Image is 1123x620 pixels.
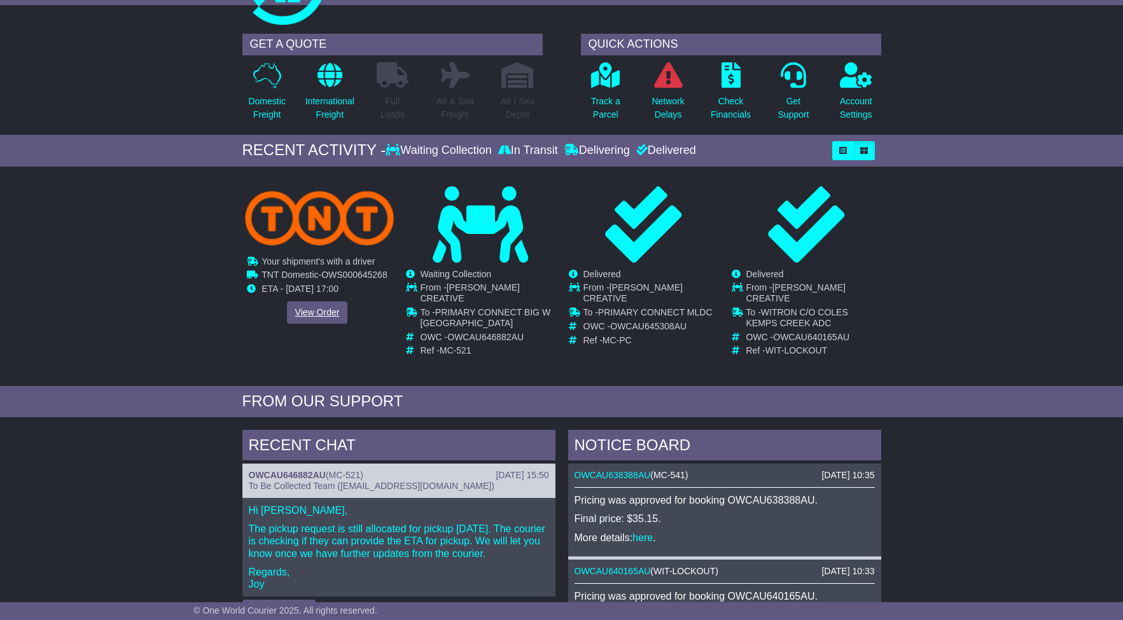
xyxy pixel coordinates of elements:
[249,470,549,481] div: ( )
[249,504,549,516] p: Hi [PERSON_NAME],
[583,307,718,321] td: To -
[262,270,318,280] span: TNT Domestic
[591,95,620,121] p: Track a Parcel
[262,270,387,284] td: -
[778,95,809,121] p: Get Support
[590,62,621,128] a: Track aParcel
[583,335,718,346] td: Ref -
[305,95,354,121] p: International Freight
[581,34,881,55] div: QUICK ACTIONS
[421,282,520,303] span: [PERSON_NAME] CREATIVE
[421,307,555,332] td: To -
[421,345,555,356] td: Ref -
[583,269,621,279] span: Delivered
[651,62,685,128] a: NetworkDelays
[287,301,348,324] a: View Order
[746,345,881,356] td: Ref -
[746,269,784,279] span: Delivered
[583,282,683,303] span: [PERSON_NAME] CREATIVE
[653,566,715,576] span: WIT-LOCKOUT
[610,321,687,331] span: OWCAU645308AU
[575,470,875,481] div: ( )
[305,62,355,128] a: InternationalFreight
[568,430,881,464] div: NOTICE BOARD
[421,332,555,346] td: OWC -
[242,141,386,160] div: RECENT ACTIVITY -
[575,566,875,577] div: ( )
[821,566,874,577] div: [DATE] 10:33
[821,470,874,481] div: [DATE] 10:35
[603,335,632,345] span: MC-PC
[765,345,827,355] span: WIT-LOCKOUT
[710,62,751,128] a: CheckFinancials
[746,282,846,303] span: [PERSON_NAME] CREATIVE
[249,523,549,560] p: The pickup request is still allocated for pickup [DATE]. The courier is checking if they can prov...
[583,321,718,335] td: OWC -
[653,470,685,480] span: MC-541
[242,430,555,464] div: RECENT CHAT
[496,470,548,481] div: [DATE] 15:50
[495,144,561,158] div: In Transit
[575,532,875,544] p: More details: .
[242,392,881,411] div: FROM OUR SUPPORT
[773,332,849,342] span: OWCAU640165AU
[329,470,361,480] span: MC-521
[248,62,286,128] a: DomesticFreight
[447,332,524,342] span: OWCAU646882AU
[746,307,848,328] span: WITRON C/O COLES KEMPS CREEK ADC
[440,345,471,355] span: MC-521
[321,270,387,280] span: OWS000645268
[746,307,881,332] td: To -
[777,62,809,128] a: GetSupport
[421,307,551,328] span: PRIMARY CONNECT BIG W [GEOGRAPHIC_DATA]
[242,34,543,55] div: GET A QUOTE
[633,144,696,158] div: Delivered
[575,470,651,480] a: OWCAU638388AU
[711,95,751,121] p: Check Financials
[249,566,549,590] p: Regards, Joy
[575,590,875,602] p: Pricing was approved for booking OWCAU640165AU.
[746,332,881,346] td: OWC -
[583,282,718,307] td: From -
[249,481,494,491] span: To Be Collected Team ([EMAIL_ADDRESS][DOMAIN_NAME])
[746,282,881,307] td: From -
[193,605,377,616] span: © One World Courier 2025. All rights reserved.
[575,566,651,576] a: OWCAU640165AU
[377,95,408,121] p: Full Loads
[598,307,713,317] span: PRIMARY CONNECT MLDC
[436,95,474,121] p: Air & Sea Freight
[248,95,285,121] p: Domestic Freight
[501,95,535,121] p: Air / Sea Depot
[575,494,875,506] p: Pricing was approved for booking OWCAU638388AU.
[262,284,338,294] span: ETA - [DATE] 17:00
[249,470,326,480] a: OWCAU646882AU
[262,256,375,266] span: Your shipment's with a driver
[575,513,875,525] p: Final price: $35.15.
[652,95,684,121] p: Network Delays
[561,144,633,158] div: Delivering
[245,191,394,245] img: TNT_Domestic.png
[421,282,555,307] td: From -
[840,95,872,121] p: Account Settings
[839,62,873,128] a: AccountSettings
[632,532,653,543] a: here
[421,269,492,279] span: Waiting Collection
[386,144,494,158] div: Waiting Collection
